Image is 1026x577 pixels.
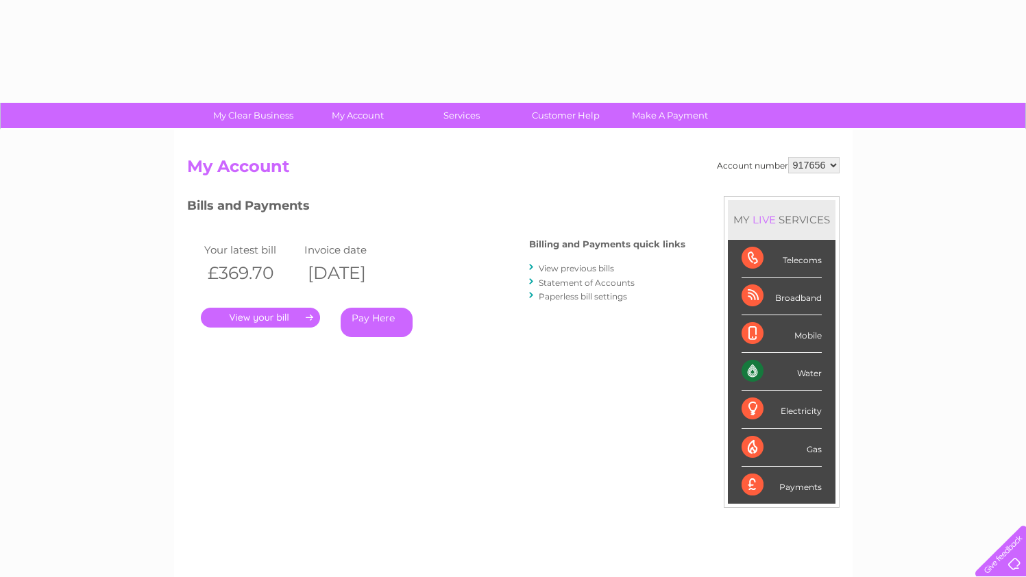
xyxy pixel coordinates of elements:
a: Statement of Accounts [539,278,635,288]
div: MY SERVICES [728,200,835,239]
td: Your latest bill [201,241,301,259]
div: Mobile [742,315,822,353]
div: Water [742,353,822,391]
div: LIVE [750,213,779,226]
h2: My Account [187,157,840,183]
a: Services [405,103,518,128]
a: Paperless bill settings [539,291,627,302]
a: Make A Payment [613,103,726,128]
div: Broadband [742,278,822,315]
a: My Account [301,103,414,128]
a: Customer Help [509,103,622,128]
h4: Billing and Payments quick links [529,239,685,249]
div: Gas [742,429,822,467]
a: Pay Here [341,308,413,337]
h3: Bills and Payments [187,196,685,220]
div: Account number [717,157,840,173]
div: Telecoms [742,240,822,278]
th: [DATE] [301,259,401,287]
a: . [201,308,320,328]
th: £369.70 [201,259,301,287]
a: View previous bills [539,263,614,273]
a: My Clear Business [197,103,310,128]
div: Electricity [742,391,822,428]
div: Payments [742,467,822,504]
td: Invoice date [301,241,401,259]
